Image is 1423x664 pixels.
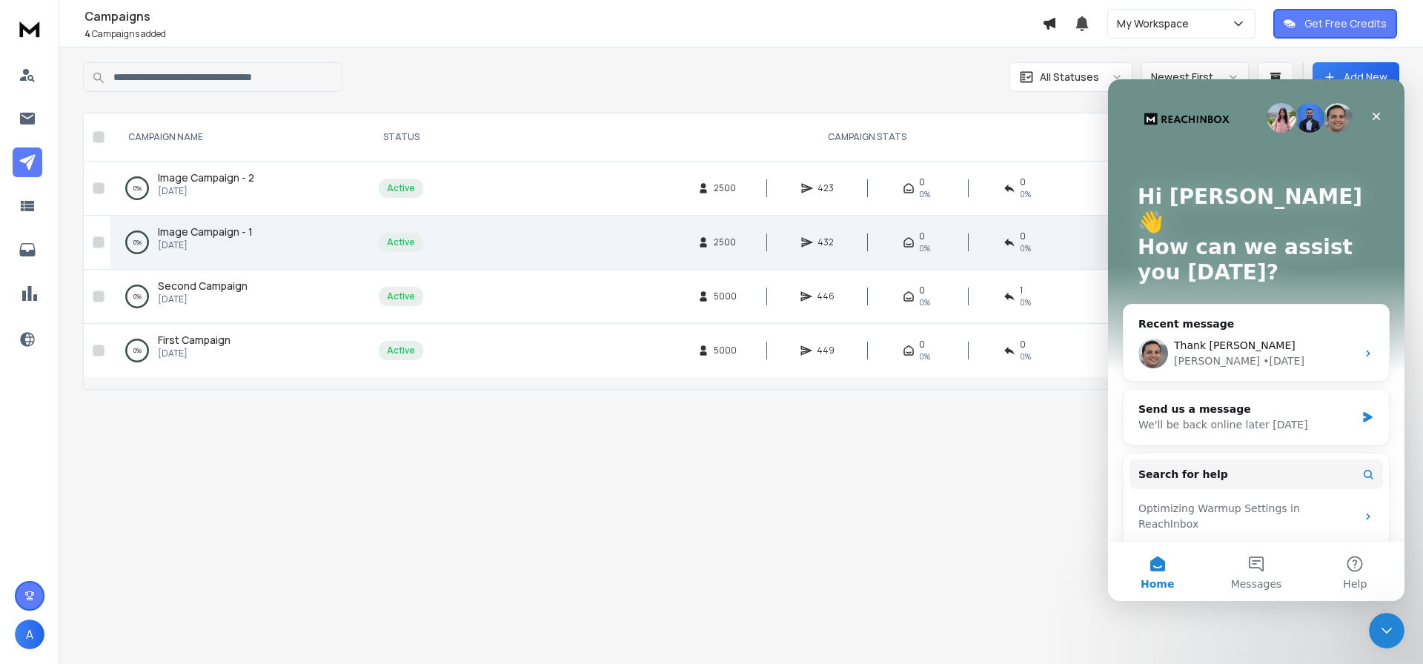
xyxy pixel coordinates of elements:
p: [DATE] [158,185,254,197]
span: 0 [1020,230,1026,242]
a: First Campaign [158,333,230,348]
p: [DATE] [158,293,248,305]
button: Add New [1313,62,1399,92]
span: 449 [817,345,835,356]
span: 0 % [1020,188,1031,200]
button: A [15,620,44,649]
th: CAMPAIGN NAME [110,113,370,162]
a: Second Campaign [158,279,248,293]
span: 2500 [714,236,736,248]
td: 0%Second Campaign[DATE] [110,270,370,324]
span: 0 % [1020,296,1031,308]
span: 0 [1020,339,1026,351]
button: Get Free Credits [1273,9,1397,39]
p: 0 % [133,343,142,358]
span: 0 % [919,188,930,200]
td: 0%Image Campaign - 2[DATE] [110,162,370,216]
span: 2500 [714,182,736,194]
span: 423 [817,182,834,194]
th: STATUS [370,113,432,162]
span: 1 [1020,285,1023,296]
p: 0 % [133,235,142,250]
div: Active [387,290,415,302]
div: Active [387,236,415,248]
p: [DATE] [158,348,230,359]
span: 5000 [714,345,737,356]
span: 5000 [714,290,737,302]
p: All Statuses [1040,70,1099,84]
td: 0%First Campaign[DATE] [110,324,370,378]
img: logo [15,15,44,42]
td: 0%Image Campaign - 1[DATE] [110,216,370,270]
span: 0 [919,230,925,242]
span: 0 % [1020,242,1031,254]
p: My Workspace [1117,16,1195,31]
th: CAMPAIGN STATS [432,113,1302,162]
span: 0 % [919,242,930,254]
h1: Campaigns [84,7,1042,25]
span: 4 [84,27,90,40]
button: Newest First [1141,62,1249,92]
span: First Campaign [158,333,230,347]
div: Active [387,182,415,194]
span: 0 % [1020,351,1031,362]
span: 0 [919,339,925,351]
p: Get Free Credits [1304,16,1387,31]
p: [DATE] [158,239,253,251]
iframe: Intercom live chat [1369,613,1404,648]
span: 446 [817,290,835,302]
p: 0 % [133,181,142,196]
span: 0 % [919,351,930,362]
iframe: Intercom live chat [1108,79,1404,601]
p: Campaigns added [84,28,1042,40]
span: 0 [1020,176,1026,188]
span: 432 [817,236,834,248]
p: 0 % [133,289,142,304]
span: Image Campaign - 2 [158,170,254,185]
span: 0 % [919,296,930,308]
span: 0 [919,176,925,188]
div: Active [387,345,415,356]
a: Image Campaign - 2 [158,170,254,185]
a: Image Campaign - 1 [158,225,253,239]
span: 0 [919,285,925,296]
